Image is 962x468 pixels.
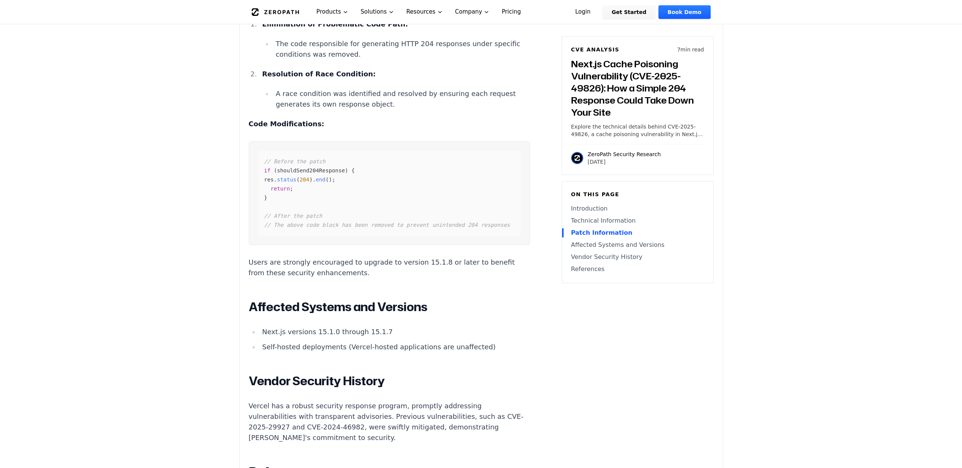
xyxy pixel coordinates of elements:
[677,46,704,53] p: 7 min read
[316,177,326,183] span: end
[309,177,313,183] span: )
[264,222,510,228] span: // The above code block has been removed to prevent unintended 204 responses
[249,120,324,128] strong: Code Modifications:
[571,152,583,164] img: ZeroPath Security Research
[264,177,274,183] span: res
[259,342,530,352] li: Self-hosted deployments (Vercel-hosted applications are unaffected)
[277,177,296,183] span: status
[571,58,704,118] h3: Next.js Cache Poisoning Vulnerability (CVE-2025-49826): How a Simple 204 Response Could Take Down...
[345,167,349,174] span: )
[313,177,316,183] span: .
[603,5,655,19] a: Get Started
[571,253,704,262] a: Vendor Security History
[249,373,530,389] h2: Vendor Security History
[262,70,376,78] strong: Resolution of Race Condition:
[571,265,704,274] a: References
[352,167,355,174] span: {
[290,186,293,192] span: ;
[296,177,300,183] span: (
[571,228,704,237] a: Patch Information
[264,195,268,201] span: }
[588,150,661,158] p: ZeroPath Security Research
[274,177,277,183] span: .
[588,158,661,166] p: [DATE]
[329,177,332,183] span: )
[262,20,408,28] strong: Elimination of Problematic Code Path:
[249,257,530,278] p: Users are strongly encouraged to upgrade to version 15.1.8 or later to benefit from these securit...
[571,191,704,198] h6: On this page
[332,177,335,183] span: ;
[571,216,704,225] a: Technical Information
[273,39,530,60] li: The code responsible for generating HTTP 204 responses under specific conditions was removed.
[571,204,704,213] a: Introduction
[277,167,345,174] span: shouldSend204Response
[658,5,710,19] a: Book Demo
[571,240,704,249] a: Affected Systems and Versions
[259,327,530,337] li: Next.js versions 15.1.0 through 15.1.7
[300,177,310,183] span: 204
[571,123,704,138] p: Explore the technical details behind CVE-2025-49826, a cache poisoning vulnerability in Next.js t...
[264,167,271,174] span: if
[249,401,530,443] p: Vercel has a robust security response program, promptly addressing vulnerabilities with transpare...
[566,5,600,19] a: Login
[264,213,322,219] span: // After the patch
[571,46,620,53] h6: CVE Analysis
[273,88,530,110] li: A race condition was identified and resolved by ensuring each request generates its own response ...
[264,158,326,164] span: // Before the patch
[271,186,290,192] span: return
[325,177,329,183] span: (
[274,167,277,174] span: (
[249,299,530,315] h2: Affected Systems and Versions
